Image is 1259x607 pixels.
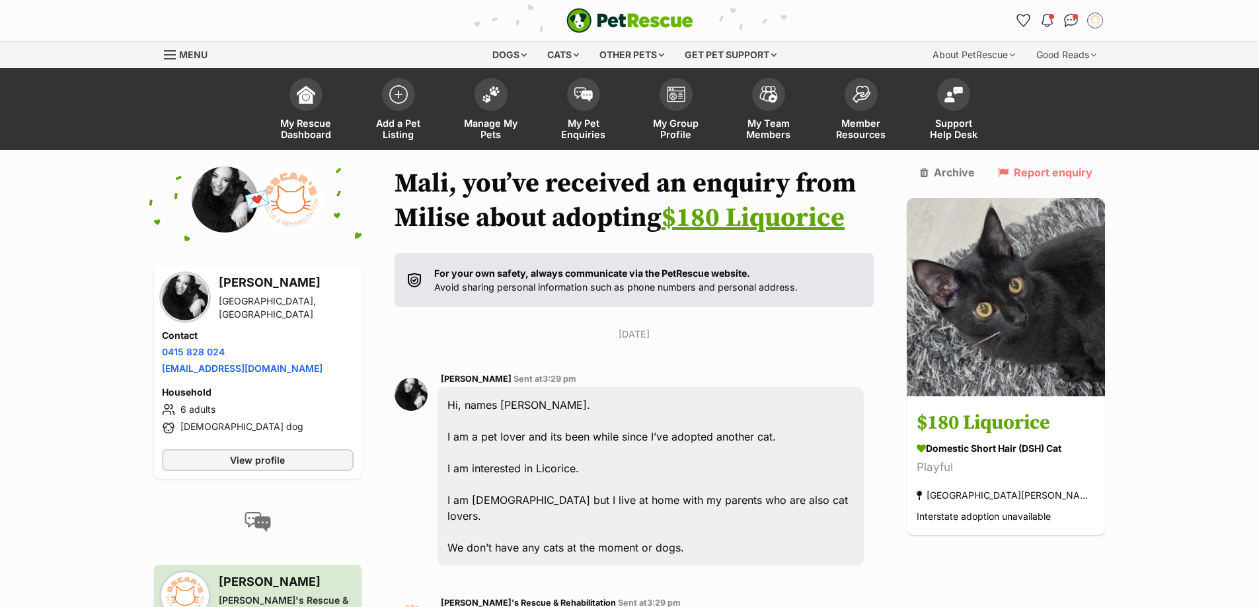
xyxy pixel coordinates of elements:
[162,386,354,399] h4: Household
[917,442,1095,456] div: Domestic Short Hair (DSH) Cat
[590,42,673,68] div: Other pets
[482,86,500,103] img: manage-my-pets-icon-02211641906a0b7f246fdf0571729dbe1e7629f14944591b6c1af311fb30b64b.svg
[162,449,354,471] a: View profile
[389,85,408,104] img: add-pet-listing-icon-0afa8454b4691262ce3f59096e99ab1cd57d4a30225e0717b998d2c9b9846f56.svg
[917,459,1095,477] div: Playful
[162,346,225,357] a: 0415 828 024
[831,118,891,140] span: Member Resources
[260,71,352,150] a: My Rescue Dashboard
[815,71,907,150] a: Member Resources
[395,327,874,341] p: [DATE]
[219,273,354,292] h3: [PERSON_NAME]
[514,374,576,384] span: Sent at
[944,87,963,102] img: help-desk-icon-fdf02630f3aa405de69fd3d07c3f3aa587a6932b1a1747fa1d2bba05be0121f9.svg
[852,85,870,103] img: member-resources-icon-8e73f808a243e03378d46382f2149f9095a855e16c252ad45f914b54edf8863c.svg
[1085,10,1106,31] button: My account
[630,71,722,150] a: My Group Profile
[998,166,1092,178] a: Report enquiry
[543,374,576,384] span: 3:29 pm
[445,71,537,150] a: Manage My Pets
[1013,10,1106,31] ul: Account quick links
[667,87,685,102] img: group-profile-icon-3fa3cf56718a62981997c0bc7e787c4b2cf8bcc04b72c1350f741eb67cf2f40e.svg
[230,453,285,467] span: View profile
[162,274,208,320] img: Milise Valu profile pic
[722,71,815,150] a: My Team Members
[434,266,798,295] p: Avoid sharing personal information such as phone numbers and personal address.
[219,573,354,591] h3: [PERSON_NAME]
[907,399,1105,536] a: $180 Liquorice Domestic Short Hair (DSH) Cat Playful [GEOGRAPHIC_DATA][PERSON_NAME][GEOGRAPHIC_DA...
[162,420,354,436] li: [DEMOGRAPHIC_DATA] dog
[483,42,536,68] div: Dogs
[395,378,428,411] img: Milise Valu profile pic
[395,166,874,235] h1: Mali, you’ve received an enquiry from Milise about adopting
[923,42,1024,68] div: About PetRescue
[162,363,323,374] a: [EMAIL_ADDRESS][DOMAIN_NAME]
[907,71,1000,150] a: Support Help Desk
[438,387,864,565] div: Hi, names [PERSON_NAME]. I am a pet lover and its been while since I’ve adopted another cat. I am...
[352,71,445,150] a: Add a Pet Listing
[917,511,1051,522] span: Interstate adoption unavailable
[162,329,354,342] h4: Contact
[662,201,845,234] a: $180 Liquorice
[566,8,693,33] img: logo-e224e6f780fb5917bec1dbf3a21bbac754714ae5b6737aabdf751b685950b380.svg
[739,118,798,140] span: My Team Members
[917,409,1095,439] h3: $180 Liquorice
[917,487,1095,505] div: [GEOGRAPHIC_DATA][PERSON_NAME][GEOGRAPHIC_DATA]
[441,374,512,384] span: [PERSON_NAME]
[1042,14,1052,27] img: notifications-46538b983faf8c2785f20acdc204bb7945ddae34d4c08c2a6579f10ce5e182be.svg
[276,118,336,140] span: My Rescue Dashboard
[1088,14,1102,27] img: Dan profile pic
[461,118,521,140] span: Manage My Pets
[574,87,593,102] img: pet-enquiries-icon-7e3ad2cf08bfb03b45e93fb7055b45f3efa6380592205ae92323e6603595dc1f.svg
[537,71,630,150] a: My Pet Enquiries
[245,512,271,532] img: conversation-icon-4a6f8262b818ee0b60e3300018af0b2d0b884aa5de6e9bcb8d3d4eeb1a70a7c4.svg
[162,402,354,417] li: 6 adults
[434,268,750,279] strong: For your own safety, always communicate via the PetRescue website.
[1061,10,1082,31] a: Conversations
[297,85,315,104] img: dashboard-icon-eb2f2d2d3e046f16d808141f083e7271f6b2e854fb5c12c21221c1fb7104beca.svg
[759,86,778,103] img: team-members-icon-5396bd8760b3fe7c0b43da4ab00e1e3bb1a5d9ba89233759b79545d2d3fc5d0d.svg
[566,8,693,33] a: PetRescue
[920,166,975,178] a: Archive
[554,118,613,140] span: My Pet Enquiries
[1013,10,1034,31] a: Favourites
[907,198,1105,396] img: $180 Liquorice
[179,49,208,60] span: Menu
[646,118,706,140] span: My Group Profile
[369,118,428,140] span: Add a Pet Listing
[924,118,983,140] span: Support Help Desk
[219,295,354,321] div: [GEOGRAPHIC_DATA], [GEOGRAPHIC_DATA]
[258,166,324,232] img: Oscar's Rescue & Rehabilitation profile pic
[675,42,786,68] div: Get pet support
[1064,14,1078,27] img: chat-41dd97257d64d25036548639549fe6c8038ab92f7586957e7f3b1b290dea8141.svg
[164,42,217,65] a: Menu
[192,166,258,232] img: Milise Valu profile pic
[1037,10,1058,31] button: Notifications
[1027,42,1106,68] div: Good Reads
[243,186,272,214] span: 💌
[538,42,588,68] div: Cats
